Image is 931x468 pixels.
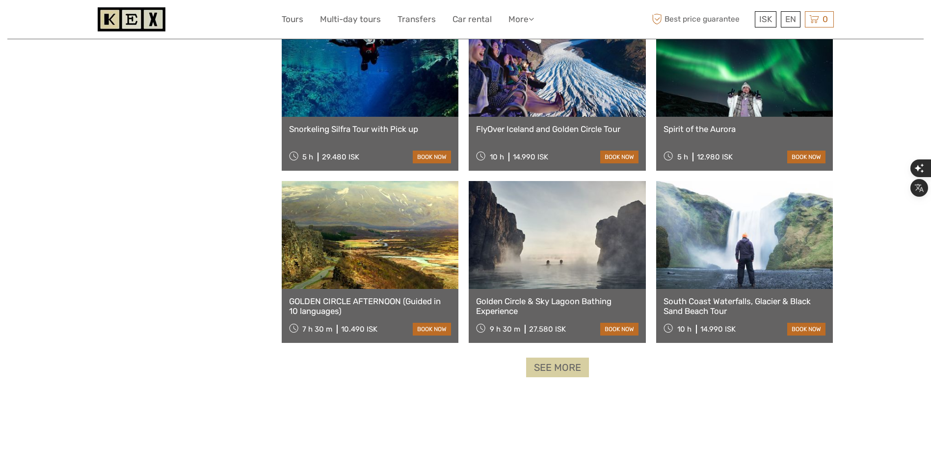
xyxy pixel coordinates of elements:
[289,296,452,316] a: GOLDEN CIRCLE AFTERNOON (Guided in 10 languages)
[98,7,165,31] img: 1261-44dab5bb-39f8-40da-b0c2-4d9fce00897c_logo_small.jpg
[322,153,359,161] div: 29.480 ISK
[821,14,829,24] span: 0
[600,323,638,336] a: book now
[476,296,638,316] a: Golden Circle & Sky Lagoon Bathing Experience
[787,323,825,336] a: book now
[513,153,548,161] div: 14.990 ISK
[700,325,736,334] div: 14.990 ISK
[413,151,451,163] a: book now
[341,325,377,334] div: 10.490 ISK
[508,12,534,26] a: More
[664,124,826,134] a: Spirit of the Aurora
[781,11,800,27] div: EN
[677,153,688,161] span: 5 h
[320,12,381,26] a: Multi-day tours
[490,325,520,334] span: 9 h 30 m
[650,11,752,27] span: Best price guarantee
[302,153,313,161] span: 5 h
[600,151,638,163] a: book now
[398,12,436,26] a: Transfers
[452,12,492,26] a: Car rental
[490,153,504,161] span: 10 h
[759,14,772,24] span: ISK
[282,12,303,26] a: Tours
[697,153,733,161] div: 12.980 ISK
[787,151,825,163] a: book now
[526,358,589,378] a: See more
[302,325,332,334] span: 7 h 30 m
[677,325,692,334] span: 10 h
[289,124,452,134] a: Snorkeling Silfra Tour with Pick up
[664,296,826,316] a: South Coast Waterfalls, Glacier & Black Sand Beach Tour
[476,124,638,134] a: FlyOver Iceland and Golden Circle Tour
[529,325,566,334] div: 27.580 ISK
[413,323,451,336] a: book now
